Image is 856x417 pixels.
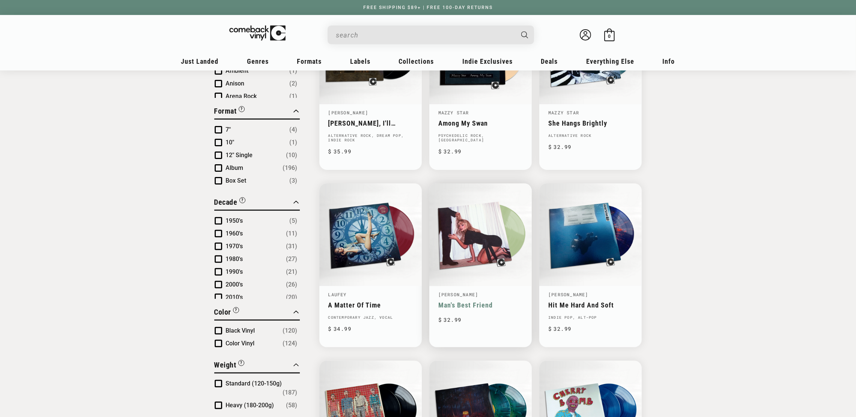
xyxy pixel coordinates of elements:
[226,80,245,87] span: Anison
[548,109,579,115] a: Mazzy Star
[286,267,298,276] span: Number of products: (21)
[462,57,513,65] span: Indie Exclusives
[297,57,322,65] span: Formats
[328,291,347,297] a: Laufey
[286,242,298,251] span: Number of products: (31)
[226,126,231,133] span: 7"
[336,27,514,43] input: When autocomplete results are available use up and down arrows to review and enter to select
[548,301,633,309] a: Hit Me Hard And Soft
[586,57,634,65] span: Everything Else
[541,57,558,65] span: Deals
[247,57,269,65] span: Genres
[438,119,523,127] a: Among My Swan
[286,293,298,302] span: Number of products: (20)
[283,388,298,397] span: Number of products: (187)
[214,198,238,207] span: Decade
[214,359,244,372] button: Filter by Weight
[214,360,236,369] span: Weight
[214,196,245,210] button: Filter by Decade
[226,67,249,74] span: Ambient
[328,119,413,127] a: [PERSON_NAME], I'll Always Love You
[663,57,675,65] span: Info
[226,243,243,250] span: 1970's
[226,151,253,159] span: 12" Single
[226,255,243,262] span: 1980's
[438,291,478,297] a: [PERSON_NAME]
[290,125,298,134] span: Number of products: (4)
[399,57,434,65] span: Collections
[226,402,274,409] span: Heavy (180-200g)
[548,119,633,127] a: She Hangs Brightly
[226,294,243,301] span: 2010's
[290,79,298,88] span: Number of products: (2)
[548,291,588,297] a: [PERSON_NAME]
[226,380,282,387] span: Standard (120-150g)
[286,401,298,410] span: Number of products: (58)
[226,327,255,334] span: Black Vinyl
[290,216,298,225] span: Number of products: (5)
[286,229,298,238] span: Number of products: (11)
[286,280,298,289] span: Number of products: (26)
[226,281,243,288] span: 2000's
[283,339,298,348] span: Number of products: (124)
[283,326,298,335] span: Number of products: (120)
[608,34,611,39] span: 0
[328,301,413,309] a: A Matter Of Time
[290,138,298,147] span: Number of products: (1)
[438,109,469,115] a: Mazzy Star
[214,306,239,319] button: Filter by Color
[214,106,237,115] span: Format
[181,57,219,65] span: Just Landed
[214,105,245,118] button: Filter by Format
[283,163,298,172] span: Number of products: (196)
[356,5,500,10] a: FREE SHIPPING $89+ | FREE 100-DAY RETURNS
[350,57,370,65] span: Labels
[226,230,243,237] span: 1960's
[290,92,298,101] span: Number of products: (1)
[214,307,232,316] span: Color
[515,25,535,44] button: Search
[226,340,255,347] span: Color Vinyl
[286,151,298,160] span: Number of products: (10)
[328,109,369,115] a: [PERSON_NAME]
[226,93,257,100] span: Arena Rock
[226,164,244,171] span: Album
[328,25,534,44] div: Search
[226,217,243,224] span: 1950's
[226,139,235,146] span: 10"
[226,268,243,275] span: 1990's
[290,176,298,185] span: Number of products: (3)
[226,177,247,184] span: Box Set
[286,255,298,264] span: Number of products: (27)
[438,301,523,309] a: Man's Best Friend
